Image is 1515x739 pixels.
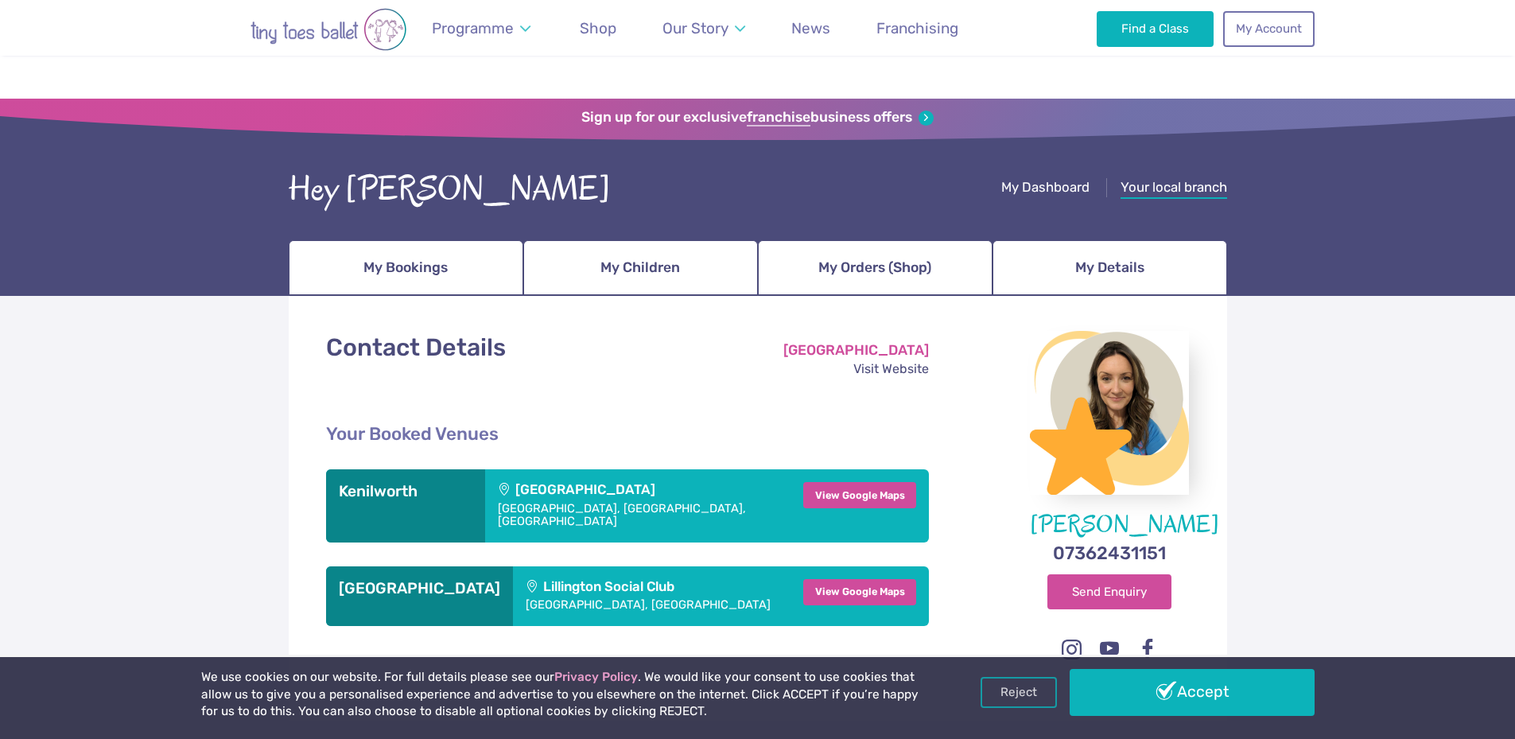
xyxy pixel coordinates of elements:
a: Instagram [1057,635,1086,663]
a: News [784,10,838,47]
address: [GEOGRAPHIC_DATA], [GEOGRAPHIC_DATA], [GEOGRAPHIC_DATA] [498,502,778,527]
a: View Google Maps [803,579,917,605]
h1: Contact Details [326,331,506,365]
a: Facebook [1133,635,1162,663]
p: We use cookies on our website. For full details please see our . We would like your consent to us... [201,669,925,721]
div: Hey [PERSON_NAME] [289,165,611,214]
img: Nichola Foley [1030,331,1189,495]
a: Privacy Policy [554,670,638,684]
a: View Google Maps [803,482,917,508]
h3: [GEOGRAPHIC_DATA] [339,579,500,598]
strong: [GEOGRAPHIC_DATA] [783,342,929,358]
a: My Dashboard [1001,179,1090,199]
a: Accept [1070,669,1315,715]
a: Send Enquiry [1047,574,1171,609]
a: My Orders (Shop) [758,240,993,296]
span: Shop [580,19,616,37]
span: My Orders (Shop) [818,254,931,282]
a: Shop [573,10,624,47]
div: Lillington Social Club [513,566,788,626]
a: My Account [1223,11,1314,46]
a: Franchising [869,10,966,47]
a: Visit Website [853,361,929,376]
span: My Children [600,254,680,282]
h3: Kenilworth [339,482,472,501]
span: News [791,19,830,37]
a: Youtube [1095,635,1124,663]
a: 07362431151 [1053,541,1166,566]
h2: Your Booked Venues [326,423,930,445]
a: My Bookings [289,240,523,296]
figcaption: [PERSON_NAME] [1030,512,1189,537]
a: Programme [425,10,538,47]
span: Franchising [876,19,958,37]
a: My Details [993,240,1227,296]
a: Our Story [655,10,752,47]
span: My Details [1075,254,1144,282]
span: Programme [432,19,514,37]
div: [GEOGRAPHIC_DATA] [485,469,791,543]
span: My Dashboard [1001,179,1090,195]
address: [GEOGRAPHIC_DATA], [GEOGRAPHIC_DATA] [526,598,775,611]
a: My Children [523,240,758,296]
a: Sign up for our exclusivefranchisebusiness offers [581,109,934,126]
img: tiny toes ballet [201,8,456,51]
strong: franchise [747,109,810,126]
span: Our Story [662,19,728,37]
a: Reject [981,677,1057,707]
a: Find a Class [1097,11,1214,46]
span: My Bookings [363,254,448,282]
